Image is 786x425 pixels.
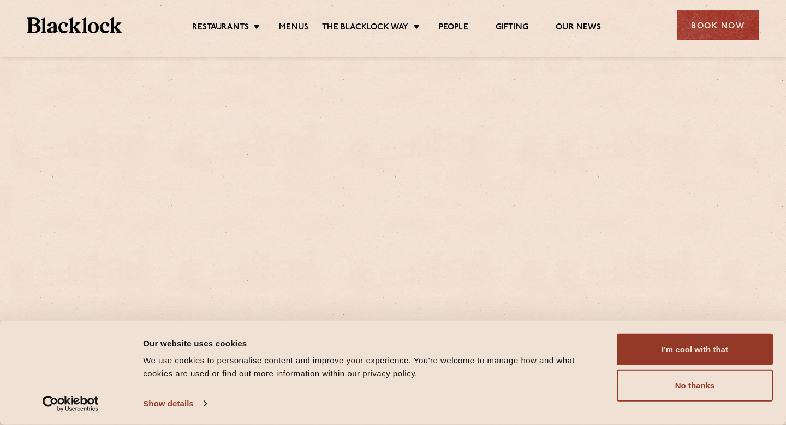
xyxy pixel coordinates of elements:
a: Menus [279,22,308,34]
button: I'm cool with that [617,334,773,365]
img: BL_Textured_Logo-footer-cropped.svg [27,17,122,33]
a: Gifting [496,22,528,34]
div: Our website uses cookies [143,337,604,350]
a: Restaurants [192,22,249,34]
a: Our News [556,22,601,34]
a: People [439,22,468,34]
a: The Blacklock Way [322,22,408,34]
button: No thanks [617,370,773,402]
div: Book Now [677,10,759,40]
div: We use cookies to personalise content and improve your experience. You're welcome to manage how a... [143,354,604,380]
a: Usercentrics Cookiebot - opens in a new window [23,396,118,412]
a: Show details [143,396,206,412]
